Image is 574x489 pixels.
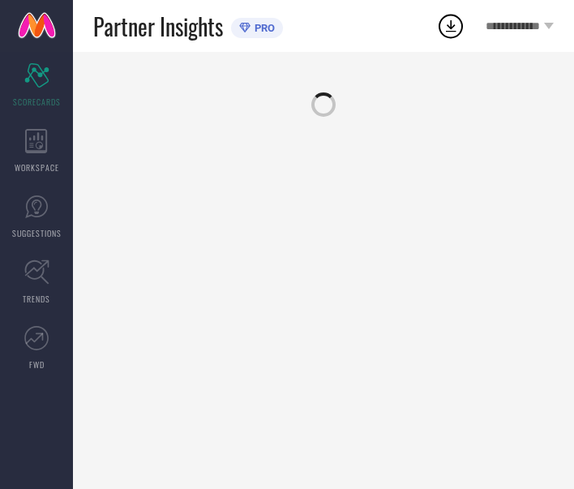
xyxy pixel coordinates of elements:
div: Open download list [436,11,465,41]
span: PRO [251,22,275,34]
span: TRENDS [23,293,50,305]
span: SUGGESTIONS [12,227,62,239]
span: WORKSPACE [15,161,59,174]
span: Partner Insights [93,10,223,43]
span: FWD [29,358,45,371]
span: SCORECARDS [13,96,61,108]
